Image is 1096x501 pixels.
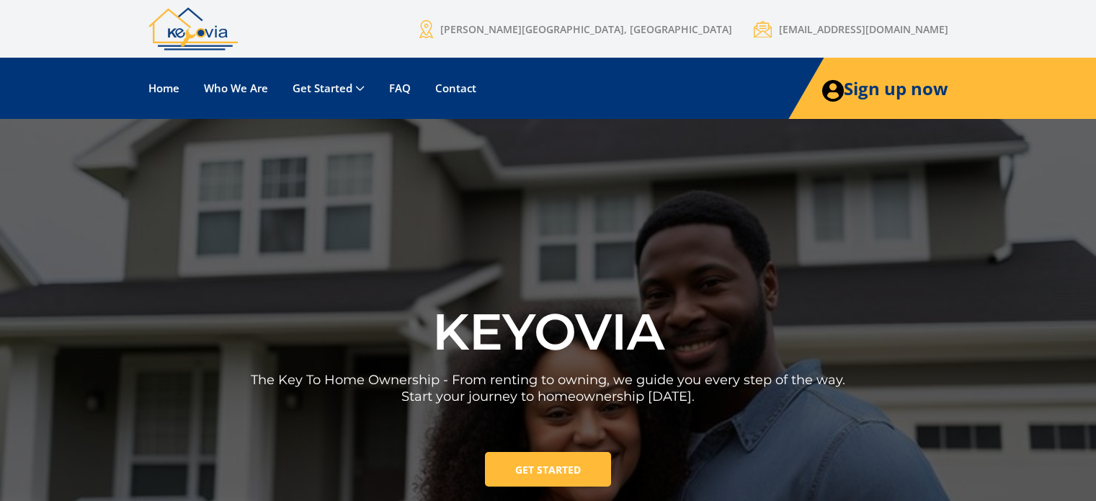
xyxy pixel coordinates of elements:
[148,76,190,101] a: Home
[822,58,948,119] a: Sign up now
[251,299,845,365] h2: keyovia
[754,21,948,37] a: [EMAIL_ADDRESS][DOMAIN_NAME]
[251,372,845,406] h6: The Key To Home Ownership - From renting to owning, we guide you every step of the way. Start you...
[424,76,487,101] a: Contact
[193,76,279,101] a: Who We Are
[440,22,732,37] span: [PERSON_NAME][GEOGRAPHIC_DATA], [GEOGRAPHIC_DATA]
[282,76,375,101] a: Get Started
[419,20,732,38] a: [PERSON_NAME][GEOGRAPHIC_DATA], [GEOGRAPHIC_DATA]
[485,452,611,487] a: Get Started
[378,76,422,101] a: FAQ
[779,22,948,37] span: [EMAIL_ADDRESS][DOMAIN_NAME]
